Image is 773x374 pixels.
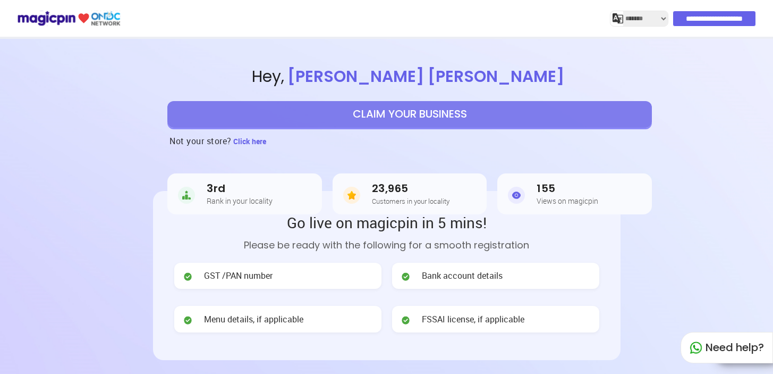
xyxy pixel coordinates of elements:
button: CLAIM YOUR BUSINESS [167,101,652,128]
h5: Rank in your locality [207,197,273,205]
p: Please be ready with the following for a smooth registration [174,238,599,252]
img: check [183,271,193,282]
span: Hey , [46,65,773,88]
img: check [183,315,193,326]
h2: Go live on magicpin in 5 mins! [174,212,599,232]
img: Rank [178,185,195,206]
h3: 3rd [207,182,273,195]
span: GST /PAN number [204,270,273,282]
img: check [401,271,411,282]
span: [PERSON_NAME] [PERSON_NAME] [284,65,567,88]
img: check [401,315,411,326]
span: Menu details, if applicable [204,313,303,326]
h3: 23,965 [372,182,449,195]
h3: 155 [537,182,598,195]
img: ondc-logo-new-small.8a59708e.svg [17,9,121,28]
span: FSSAI license, if applicable [422,313,524,326]
span: Bank account details [422,270,503,282]
img: j2MGCQAAAABJRU5ErkJggg== [613,13,623,24]
span: Click here [233,136,266,146]
div: Need help? [681,332,773,363]
h5: Customers in your locality [372,197,449,205]
h5: Views on magicpin [537,197,598,205]
img: whatapp_green.7240e66a.svg [690,342,702,354]
img: Customers [343,185,360,206]
h3: Not your store? [169,128,232,154]
img: Views [508,185,525,206]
